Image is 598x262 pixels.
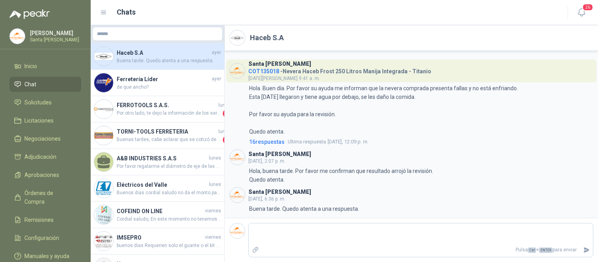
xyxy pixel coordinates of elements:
img: Logo peakr [9,9,50,19]
p: Santa [PERSON_NAME] [30,37,79,42]
img: Company Logo [230,63,245,78]
img: Company Logo [94,232,113,251]
button: 26 [574,6,589,20]
span: de que ancho? [117,84,221,91]
a: Chat [9,77,81,92]
p: Hola. Buen día. Por favor su ayuda me informan que la nevera comprada presenta fallas y no está e... [249,84,519,136]
h4: Eléctricos del Valle [117,180,207,189]
p: Buena tarde. Quedo atenta a una respuesta. [249,204,359,213]
span: viernes [205,234,221,241]
img: Company Logo [94,100,113,119]
img: Company Logo [230,223,245,238]
span: viernes [205,207,221,215]
h4: COFEIND ON LINE [117,207,203,216]
h3: Santa [PERSON_NAME] [248,190,311,194]
p: Pulsa + para enviar [262,243,580,257]
p: [PERSON_NAME] [30,30,79,36]
img: Company Logo [10,29,25,44]
a: Remisiones [9,212,81,227]
img: Company Logo [230,150,245,165]
h2: Haceb S.A [250,32,284,43]
h4: A&B INDUSTRIES S.A.S [117,154,207,163]
span: Buenos dias cordial saludo no da el monto para despacho gracias [117,189,221,197]
a: Inicio [9,59,81,74]
a: Negociaciones [9,131,81,146]
span: Remisiones [24,216,54,224]
span: ayer [212,75,221,83]
span: Solicitudes [24,98,52,107]
a: Company LogoFERROTOOLS S.A.S.lunesPor otro lado, te dejo la información de los seriales de los eq... [91,96,224,123]
span: Por favor regalarme el diámetro de eje de las chumacera por favor. [117,163,221,170]
h1: Chats [117,7,136,18]
span: ENTER [539,247,553,253]
h3: Santa [PERSON_NAME] [248,152,311,156]
img: Company Logo [94,179,113,198]
a: A&B INDUSTRIES S.A.SlunesPor favor regalarme el diámetro de eje de las chumacera por favor. [91,149,224,175]
span: Ctrl [528,247,536,253]
h4: - Nevera Haceb Frost 250 Litros Manija Integrada - Titanio [248,66,431,74]
h4: FERROTOOLS S.A.S. [117,101,217,110]
span: Por otro lado, te dejo la información de los seriales de los equipos si en algún momento se prese... [117,110,221,117]
a: Company LogoTORNI-TOOLS FERRETERIAlunesBuenas tardes, cabe aclarar que se cotizó de 70 mm1 [91,123,224,149]
span: [DATE], 6:36 p. m. [248,196,285,202]
span: 16 respuesta s [249,138,285,146]
a: Licitaciones [9,113,81,128]
span: Configuración [24,234,59,242]
img: Company Logo [94,47,113,66]
img: Company Logo [94,205,113,224]
button: Enviar [580,243,593,257]
label: Adjuntar archivos [249,243,262,257]
span: COT135018 [248,68,279,74]
span: ayer [212,49,221,56]
h3: Santa [PERSON_NAME] [248,62,311,66]
span: Órdenes de Compra [24,189,74,206]
a: Solicitudes [9,95,81,110]
a: Configuración [9,230,81,245]
h4: Ferretería Líder [117,75,210,84]
img: Company Logo [94,126,113,145]
h4: IMSEPRO [117,233,203,242]
a: Company LogoHaceb S.AayerBuena tarde. Quedo atenta a una respuesta. [91,43,224,70]
span: Licitaciones [24,116,54,125]
a: Company LogoCOFEIND ON LINEviernesCordial saludo, En este momento no tenemos unidades disponibles... [91,202,224,228]
span: Ultima respuesta [288,138,326,146]
p: Hola, buena tarde. Por favor me confirman que resultado arrojó la revisión. Quedo atenta. [249,167,434,184]
img: Company Logo [94,73,113,92]
span: Inicio [24,62,37,71]
span: 1 [223,136,231,144]
span: Aprobaciones [24,171,59,179]
a: Adjudicación [9,149,81,164]
span: 2 [223,110,231,117]
a: Company LogoIMSEPROviernesbuenos dias Requerien solo el guante o el kit completo , con pruebas de... [91,228,224,255]
span: Negociaciones [24,134,61,143]
span: [DATE], 2:07 p. m. [248,158,285,164]
span: Buenas tardes, cabe aclarar que se cotizó de 70 mm [117,136,221,144]
a: Company LogoEléctricos del VallelunesBuenos dias cordial saludo no da el monto para despacho gracias [91,175,224,202]
span: [DATE], 12:09 p. m. [288,138,369,146]
img: Company Logo [230,188,245,203]
span: lunes [209,181,221,188]
span: [DATE][PERSON_NAME] 9:41 a. m. [248,76,320,81]
span: Manuales y ayuda [24,252,69,260]
h4: TORNI-TOOLS FERRETERIA [117,127,217,136]
span: Chat [24,80,36,89]
a: Órdenes de Compra [9,186,81,209]
span: Adjudicación [24,152,56,161]
span: 26 [582,4,593,11]
img: Company Logo [230,30,245,45]
span: lunes [209,154,221,162]
a: Company LogoFerretería Líderayerde que ancho? [91,70,224,96]
span: lunes [218,128,231,136]
span: buenos dias Requerien solo el guante o el kit completo , con pruebas de testeo incluido muchas gr... [117,242,221,249]
h4: Haceb S.A [117,48,210,57]
span: lunes [218,102,231,109]
a: 16respuestasUltima respuesta[DATE], 12:09 p. m. [248,138,593,146]
a: Aprobaciones [9,167,81,182]
span: Cordial saludo, En este momento no tenemos unidades disponibles del equipo solicitado, por ende p... [117,216,221,223]
span: Buena tarde. Quedo atenta a una respuesta. [117,57,221,65]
